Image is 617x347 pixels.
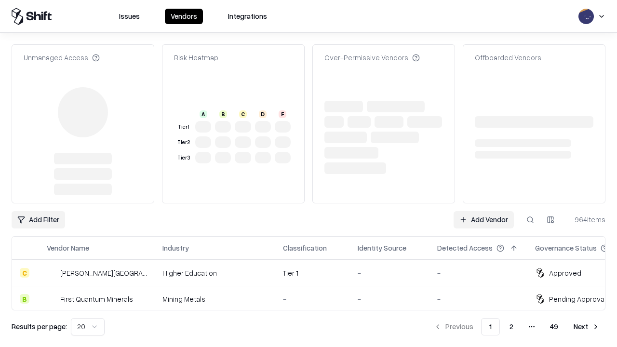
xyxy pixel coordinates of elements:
[165,9,203,24] button: Vendors
[24,53,100,63] div: Unmanaged Access
[535,243,597,253] div: Governance Status
[162,294,268,304] div: Mining Metals
[358,243,406,253] div: Identity Source
[20,294,29,304] div: B
[428,318,605,335] nav: pagination
[542,318,566,335] button: 49
[549,294,606,304] div: Pending Approval
[162,268,268,278] div: Higher Education
[176,123,191,131] div: Tier 1
[176,138,191,147] div: Tier 2
[283,294,342,304] div: -
[174,53,218,63] div: Risk Heatmap
[283,243,327,253] div: Classification
[568,318,605,335] button: Next
[47,243,89,253] div: Vendor Name
[549,268,581,278] div: Approved
[60,268,147,278] div: [PERSON_NAME][GEOGRAPHIC_DATA]
[239,110,247,118] div: C
[279,110,286,118] div: F
[259,110,267,118] div: D
[113,9,146,24] button: Issues
[324,53,420,63] div: Over-Permissive Vendors
[60,294,133,304] div: First Quantum Minerals
[475,53,541,63] div: Offboarded Vendors
[454,211,514,228] a: Add Vendor
[222,9,273,24] button: Integrations
[358,294,422,304] div: -
[176,154,191,162] div: Tier 3
[47,294,56,304] img: First Quantum Minerals
[358,268,422,278] div: -
[12,211,65,228] button: Add Filter
[20,268,29,278] div: C
[567,214,605,225] div: 964 items
[481,318,500,335] button: 1
[162,243,189,253] div: Industry
[437,294,520,304] div: -
[283,268,342,278] div: Tier 1
[437,243,493,253] div: Detected Access
[437,268,520,278] div: -
[219,110,227,118] div: B
[12,321,67,332] p: Results per page:
[200,110,207,118] div: A
[502,318,521,335] button: 2
[47,268,56,278] img: Reichman University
